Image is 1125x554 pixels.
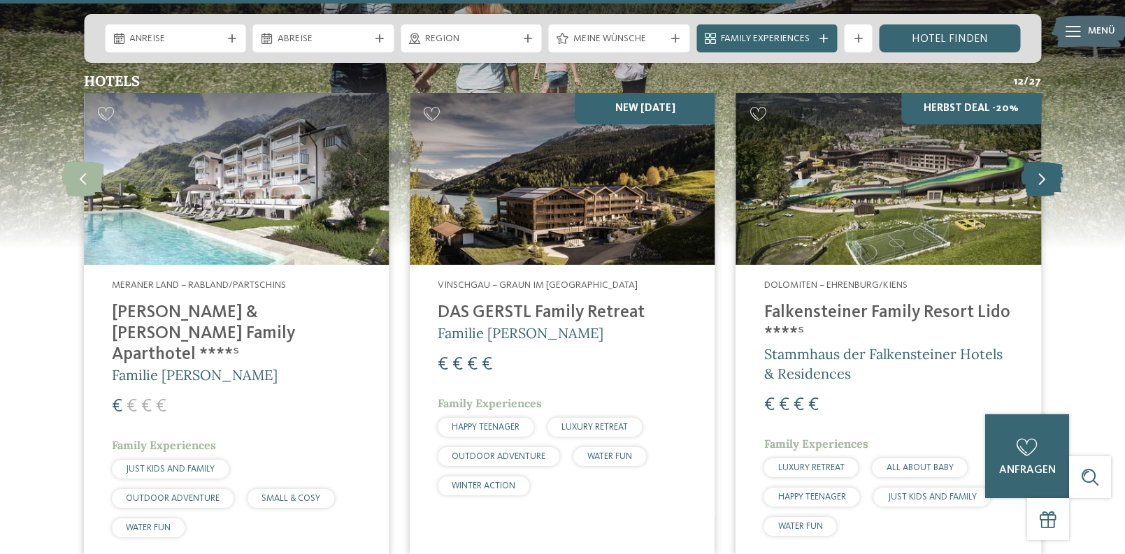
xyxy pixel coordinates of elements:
span: € [467,356,478,374]
img: Kinderfreundliches Hotel in Südtirol mit Pool gesucht? [410,93,715,264]
span: Familie [PERSON_NAME] [438,324,603,342]
span: € [141,398,152,416]
img: Kinderfreundliches Hotel in Südtirol mit Pool gesucht? [84,93,389,264]
span: € [127,398,137,416]
span: Vinschgau – Graun im [GEOGRAPHIC_DATA] [438,280,638,290]
span: HAPPY TEENAGER [778,493,846,502]
span: € [482,356,492,374]
h4: Falkensteiner Family Resort Lido ****ˢ [764,302,1013,344]
span: SMALL & COSY [261,494,320,503]
span: Dolomiten – Ehrenburg/Kiens [764,280,908,290]
h4: DAS GERSTL Family Retreat [438,302,687,323]
span: JUST KIDS AND FAMILY [126,465,215,474]
span: € [808,396,819,414]
span: Family Experiences [721,32,813,46]
span: Meraner Land – Rabland/Partschins [112,280,286,290]
span: € [156,398,166,416]
span: Family Experiences [764,437,868,451]
span: ALL ABOUT BABY [887,463,954,472]
span: Region [425,32,517,46]
span: / [1024,74,1029,89]
span: Meine Wünsche [573,32,666,46]
span: WATER FUN [126,523,171,532]
span: € [764,396,775,414]
span: € [794,396,804,414]
span: HAPPY TEENAGER [452,423,519,432]
span: Anreise [129,32,222,46]
span: Family Experiences [112,438,216,452]
span: 27 [1029,74,1041,89]
span: € [779,396,789,414]
span: WATER FUN [587,452,632,461]
a: Hotel finden [880,24,1021,52]
span: Abreise [278,32,370,46]
span: JUST KIDS AND FAMILY [888,493,977,502]
span: anfragen [999,465,1056,476]
span: Family Experiences [438,396,542,410]
h4: [PERSON_NAME] & [PERSON_NAME] Family Aparthotel ****ˢ [112,302,361,365]
span: WATER FUN [778,522,823,531]
a: anfragen [985,414,1069,498]
span: Stammhaus der Falkensteiner Hotels & Residences [764,345,1003,382]
span: LUXURY RETREAT [561,423,628,432]
span: LUXURY RETREAT [778,463,845,472]
span: € [112,398,122,416]
span: Hotels [84,72,140,89]
span: OUTDOOR ADVENTURE [452,452,545,461]
span: € [452,356,463,374]
span: € [438,356,448,374]
img: Kinderfreundliches Hotel in Südtirol mit Pool gesucht? [736,93,1041,264]
span: WINTER ACTION [452,481,515,490]
span: OUTDOOR ADVENTURE [126,494,220,503]
span: Familie [PERSON_NAME] [112,366,278,384]
span: 12 [1013,74,1024,89]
